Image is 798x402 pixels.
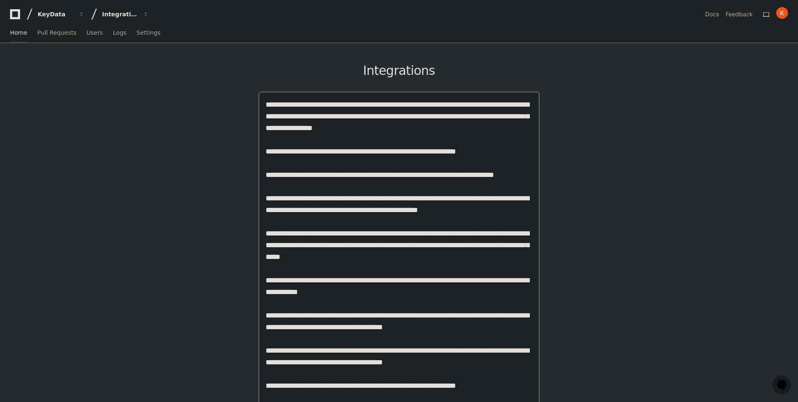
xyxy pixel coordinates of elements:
div: KeyData [38,10,74,18]
button: Start new chat [142,64,152,74]
span: Pylon [83,87,101,94]
span: Home [10,30,27,35]
button: KeyData [34,7,88,22]
img: ACg8ocIbWnoeuFAZO6P8IhH7mAy02rMqzmXt2JPyLMfuqhGmNXlzFA=s96-c [776,7,788,19]
a: Settings [136,23,160,43]
a: Logs [113,23,126,43]
img: PlayerZero [8,8,25,25]
a: Home [10,23,27,43]
div: We're available if you need us! [28,70,106,77]
img: 1736555170064-99ba0984-63c1-480f-8ee9-699278ef63ed [8,62,23,77]
div: Start new chat [28,62,137,70]
div: Welcome [8,33,152,47]
a: Powered byPylon [59,87,101,94]
button: Integrations [99,7,152,22]
iframe: Open customer support [771,374,794,397]
a: Docs [705,10,719,18]
h1: Integrations [258,63,540,78]
div: Integrations [102,10,138,18]
span: Users [87,30,103,35]
a: Pull Requests [37,23,76,43]
a: Users [87,23,103,43]
span: Logs [113,30,126,35]
button: Feedback [726,10,753,18]
span: Settings [136,30,160,35]
span: Pull Requests [37,30,76,35]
